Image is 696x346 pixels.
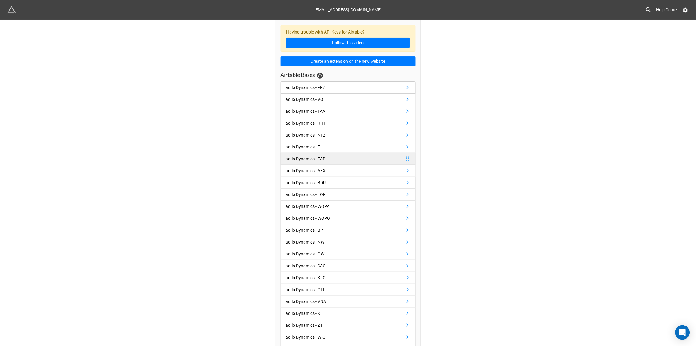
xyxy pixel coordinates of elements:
a: Follow this video [286,38,410,48]
a: Sync Base Structure [317,73,323,79]
a: ad.lo Dynamics - KLO [281,272,416,284]
div: ad.lo Dynamics - EAD [286,155,326,162]
div: ad.lo Dynamics - ZT [286,322,323,329]
div: ad.lo Dynamics - WOPA [286,203,330,210]
a: ad.lo Dynamics - EJ [281,141,416,153]
a: ad.lo Dynamics - AEX [281,165,416,177]
button: Create an extension on the new website [281,56,416,67]
a: ad.lo Dynamics - SAO [281,260,416,272]
div: ad.lo Dynamics - WOPO [286,215,330,222]
div: Having trouble with API Keys for Airtable? [281,25,416,52]
div: ad.lo Dynamics - VNA [286,298,326,305]
a: ad.lo Dynamics - KIL [281,308,416,319]
div: ad.lo Dynamics - BP [286,227,323,234]
div: [EMAIL_ADDRESS][DOMAIN_NAME] [314,4,382,15]
a: ad.lo Dynamics - RHT [281,117,416,129]
div: ad.lo Dynamics - KIL [286,310,324,317]
a: ad.lo Dynamics - BDU [281,177,416,189]
a: ad.lo Dynamics - LOK [281,189,416,201]
a: ad.lo Dynamics - BP [281,224,416,236]
div: ad.lo Dynamics - LOK [286,191,326,198]
a: ad.lo Dynamics - FRZ [281,81,416,94]
div: ad.lo Dynamics - AEX [286,167,326,174]
img: miniextensions-icon.73ae0678.png [7,5,16,14]
a: ad.lo Dynamics - TAA [281,105,416,117]
h3: Airtable Bases [281,71,315,78]
a: ad.lo Dynamics - VNA [281,296,416,308]
a: ad.lo Dynamics - ZT [281,319,416,331]
div: ad.lo Dynamics - RHT [286,120,326,127]
div: ad.lo Dynamics - EJ [286,144,323,150]
div: ad.lo Dynamics - FRZ [286,84,325,91]
div: ad.lo Dynamics - GLF [286,286,326,293]
div: ad.lo Dynamics - TAA [286,108,325,115]
a: Help Center [652,4,683,15]
div: ad.lo Dynamics - VOL [286,96,326,103]
div: ad.lo Dynamics - KLO [286,274,326,281]
div: ad.lo Dynamics - NFZ [286,132,326,138]
div: ad.lo Dynamics - NW [286,239,325,245]
div: ad.lo Dynamics - SAO [286,262,326,269]
a: ad.lo Dynamics - NFZ [281,129,416,141]
a: ad.lo Dynamics - EAD [281,153,416,165]
a: ad.lo Dynamics - WOPA [281,201,416,212]
div: ad.lo Dynamics - OW [286,251,325,257]
a: ad.lo Dynamics - OW [281,248,416,260]
a: ad.lo Dynamics - WIG [281,331,416,343]
a: ad.lo Dynamics - GLF [281,284,416,296]
a: ad.lo Dynamics - VOL [281,94,416,105]
a: ad.lo Dynamics - NW [281,236,416,248]
a: ad.lo Dynamics - WOPO [281,212,416,224]
div: Open Intercom Messenger [675,325,690,340]
div: ad.lo Dynamics - WIG [286,334,326,341]
div: ad.lo Dynamics - BDU [286,179,326,186]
